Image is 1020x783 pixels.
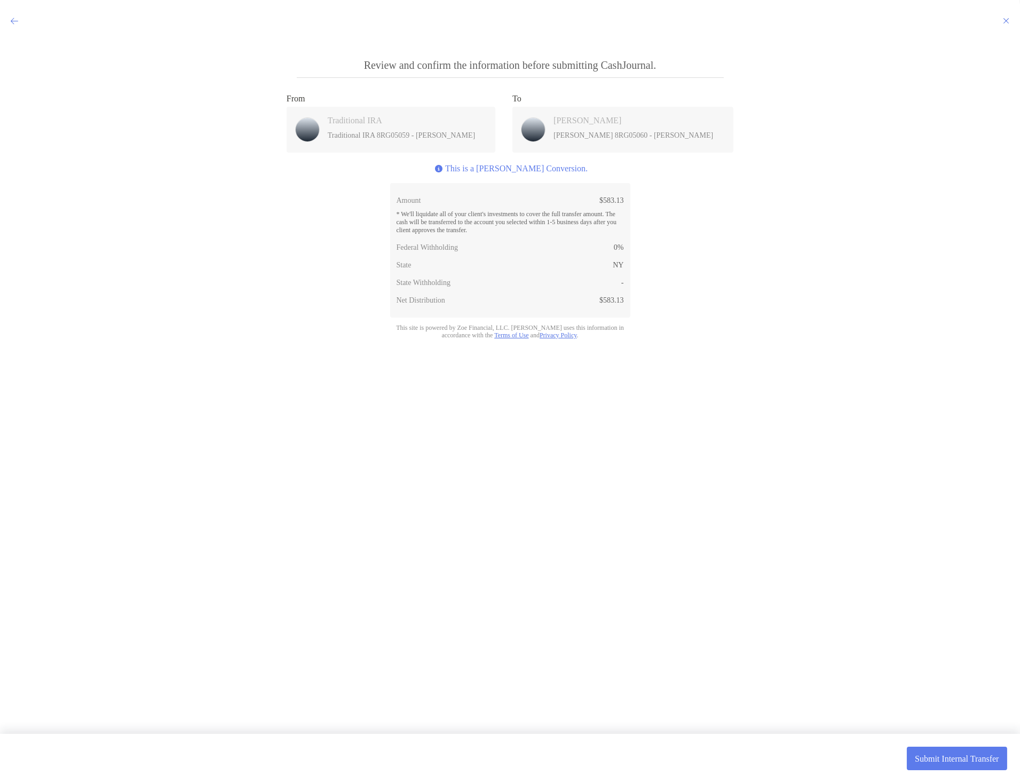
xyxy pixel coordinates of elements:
[397,243,458,252] div: Federal Withholding
[445,163,588,175] p: This is a [PERSON_NAME] Conversion.
[328,115,475,125] h4: Traditional IRA
[540,331,577,339] a: Privacy Policy
[297,59,724,78] p: Review and confirm the information before submitting CashJournal.
[397,205,624,234] div: * We'll liquidate all of your client's investments to cover the full transfer amount. The cash wi...
[554,129,713,142] p: [PERSON_NAME] 8RG05060 - [PERSON_NAME]
[397,278,450,287] div: State Withholding
[613,260,623,270] div: NY
[494,331,528,339] a: Terms of Use
[554,115,713,125] h4: [PERSON_NAME]
[512,94,521,104] label: To
[397,260,412,270] div: State
[397,296,445,305] div: Net Distribution
[599,296,624,305] div: $583.13
[621,278,624,287] div: -
[397,196,421,205] div: Amount
[435,165,442,172] img: Icon info
[390,324,630,339] p: This site is powered by Zoe Financial, LLC. [PERSON_NAME] uses this information in accordance wit...
[907,747,1007,770] button: Submit Internal Transfer
[521,118,545,141] img: Roth IRA
[296,118,319,141] img: Traditional IRA
[328,129,475,142] p: Traditional IRA 8RG05059 - [PERSON_NAME]
[287,94,305,104] label: From
[614,243,624,252] div: 0%
[599,196,624,205] div: $583.13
